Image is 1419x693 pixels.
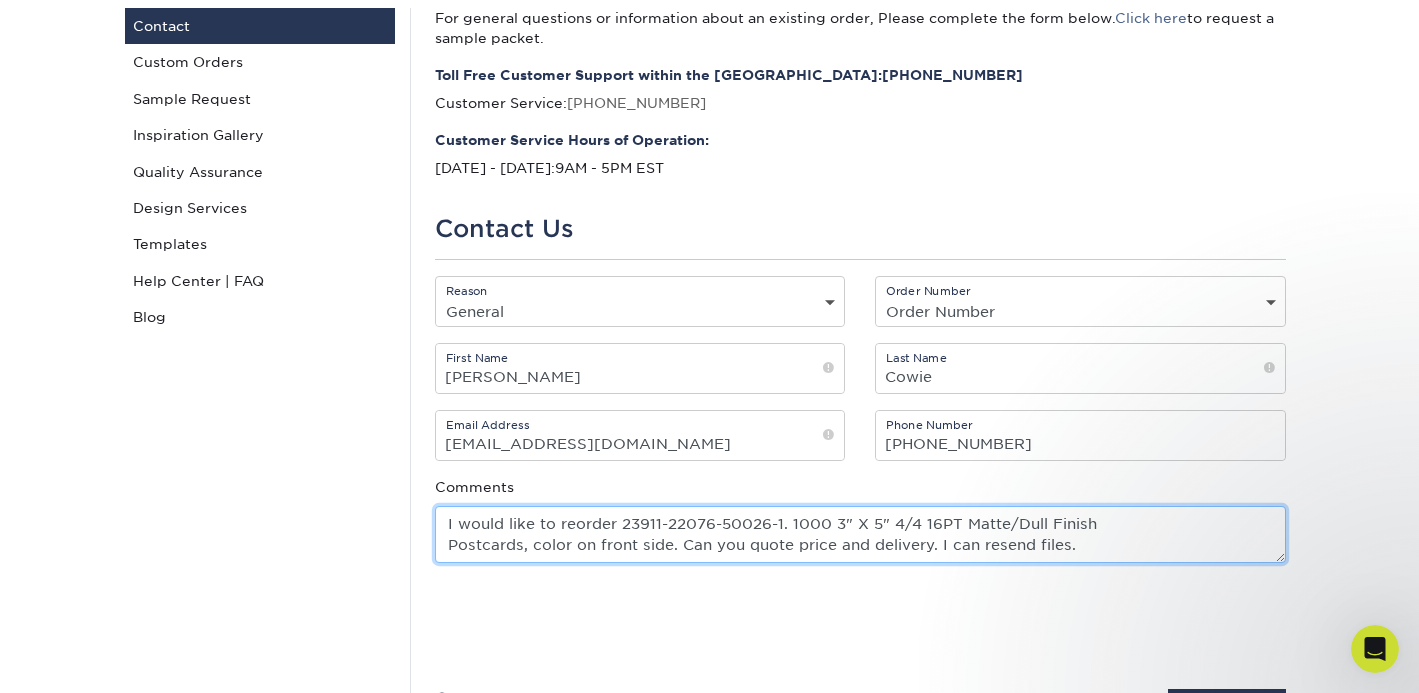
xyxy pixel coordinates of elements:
[125,263,395,299] a: Help Center | FAQ
[125,154,395,190] a: Quality Assurance
[125,226,395,262] a: Templates
[435,130,1286,150] strong: Customer Service Hours of Operation:
[435,65,1286,114] p: Customer Service:
[1115,10,1187,26] a: Click here
[125,299,395,335] a: Blog
[435,477,514,497] label: Comments
[125,8,395,44] a: Contact
[125,81,395,117] a: Sample Request
[435,8,1286,49] p: For general questions or information about an existing order, Please complete the form below. to ...
[567,95,706,111] a: [PHONE_NUMBER]
[435,130,1286,179] p: 9AM - 5PM EST
[435,215,1286,244] h1: Contact Us
[882,67,1023,83] a: [PHONE_NUMBER]
[435,65,1286,85] strong: Toll Free Customer Support within the [GEOGRAPHIC_DATA]:
[125,190,395,226] a: Design Services
[435,160,555,176] span: [DATE] - [DATE]:
[982,587,1286,665] iframe: reCAPTCHA
[1351,625,1399,673] iframe: Intercom live chat
[125,44,395,80] a: Custom Orders
[125,117,395,153] a: Inspiration Gallery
